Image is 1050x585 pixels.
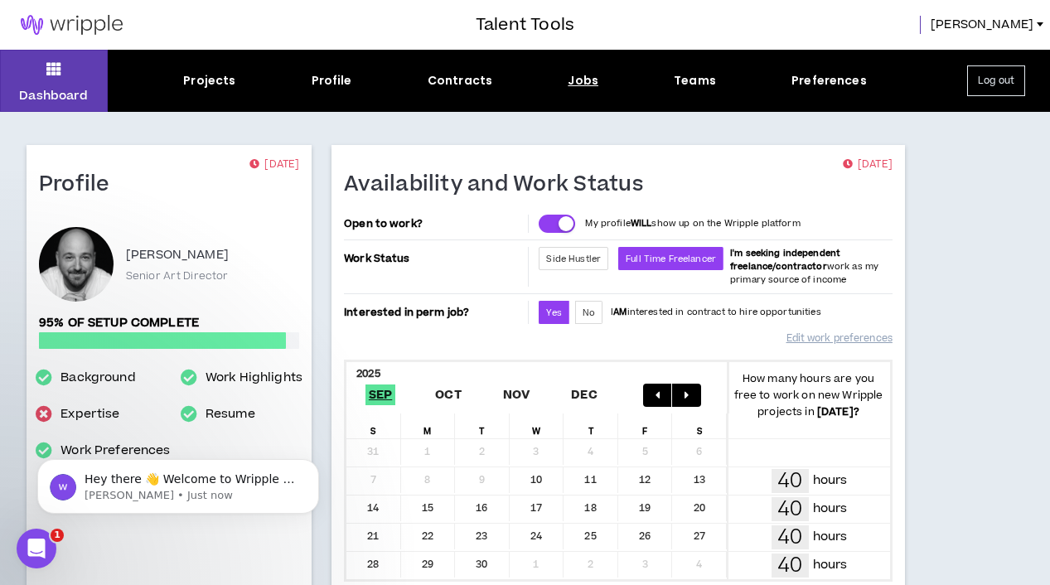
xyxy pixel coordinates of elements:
button: Log out [967,65,1025,96]
div: M [401,413,456,438]
iframe: Intercom live chat [17,529,56,568]
div: T [455,413,510,438]
span: Dec [568,384,601,405]
p: Interested in perm job? [344,301,525,324]
iframe: Intercom notifications message [12,424,344,540]
div: S [346,413,401,438]
span: 1 [51,529,64,542]
span: Yes [546,307,561,319]
div: S [672,413,727,438]
strong: WILL [631,217,652,230]
p: 95% of setup complete [39,314,299,332]
h1: Profile [39,172,122,198]
p: Work Status [344,247,525,270]
span: Side Hustler [546,253,601,265]
p: hours [813,500,848,518]
div: Projects [183,72,235,89]
a: Resume [206,404,255,424]
div: F [618,413,673,438]
b: I'm seeking independent freelance/contractor [730,247,840,273]
div: Jobs [568,72,598,89]
p: [DATE] [249,157,299,173]
a: Edit work preferences [786,324,893,353]
div: Profile [312,72,352,89]
h1: Availability and Work Status [344,172,656,198]
span: Nov [500,384,534,405]
span: work as my primary source of income [730,247,878,286]
p: Open to work? [344,217,525,230]
div: Teams [674,72,716,89]
span: Sep [365,384,396,405]
a: Expertise [60,404,119,424]
span: No [583,307,595,319]
p: My profile show up on the Wripple platform [585,217,800,230]
strong: AM [613,306,627,318]
div: Preferences [791,72,867,89]
p: Dashboard [19,87,88,104]
p: hours [813,471,848,490]
b: 2025 [356,366,380,381]
p: I interested in contract to hire opportunities [611,306,821,319]
div: David S. [39,227,114,302]
span: [PERSON_NAME] [931,16,1033,34]
p: [PERSON_NAME] [126,245,229,265]
span: Oct [432,384,465,405]
p: [DATE] [843,157,893,173]
h3: Talent Tools [476,12,574,37]
p: hours [813,528,848,546]
div: W [510,413,564,438]
a: Background [60,368,135,388]
p: How many hours are you free to work on new Wripple projects in [727,370,890,420]
div: Contracts [428,72,492,89]
p: hours [813,556,848,574]
a: Work Highlights [206,368,302,388]
b: [DATE] ? [817,404,859,419]
p: Senior Art Director [126,268,228,283]
div: T [564,413,618,438]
